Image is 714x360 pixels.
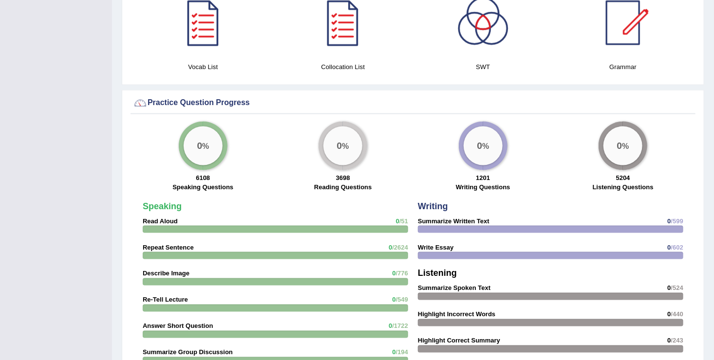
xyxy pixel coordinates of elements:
[133,96,693,110] div: Practice Question Progress
[392,244,408,251] span: /2624
[197,141,202,151] big: 0
[143,244,194,251] strong: Repeat Sentence
[418,62,548,72] h4: SWT
[558,62,689,72] h4: Grammar
[143,270,189,277] strong: Describe Image
[396,349,408,356] span: /194
[143,217,178,225] strong: Read Aloud
[667,244,671,251] span: 0
[671,244,683,251] span: /602
[667,337,671,344] span: 0
[396,217,399,225] span: 0
[143,349,233,356] strong: Summarize Group Discussion
[396,270,408,277] span: /776
[196,174,210,181] strong: 6108
[671,217,683,225] span: /599
[476,174,490,181] strong: 1201
[323,126,362,165] div: %
[392,323,408,330] span: /1722
[418,269,457,278] strong: Listening
[336,174,350,181] strong: 3698
[418,337,500,344] strong: Highlight Correct Summary
[418,311,495,318] strong: Highlight Incorrect Words
[138,62,268,72] h4: Vocab List
[418,244,453,251] strong: Write Essay
[337,141,342,151] big: 0
[314,182,372,192] label: Reading Questions
[418,201,448,211] strong: Writing
[396,296,408,304] span: /549
[617,141,622,151] big: 0
[603,126,642,165] div: %
[456,182,510,192] label: Writing Questions
[172,182,233,192] label: Speaking Questions
[278,62,409,72] h4: Collocation List
[418,285,490,292] strong: Summarize Spoken Text
[667,311,671,318] span: 0
[392,270,395,277] span: 0
[593,182,654,192] label: Listening Questions
[143,323,213,330] strong: Answer Short Question
[389,323,392,330] span: 0
[184,126,223,165] div: %
[392,349,395,356] span: 0
[399,217,408,225] span: /51
[389,244,392,251] span: 0
[671,337,683,344] span: /243
[667,217,671,225] span: 0
[143,296,188,304] strong: Re-Tell Lecture
[477,141,482,151] big: 0
[392,296,395,304] span: 0
[143,201,182,211] strong: Speaking
[671,285,683,292] span: /524
[671,311,683,318] span: /440
[616,174,630,181] strong: 5204
[667,285,671,292] span: 0
[464,126,503,165] div: %
[418,217,489,225] strong: Summarize Written Text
